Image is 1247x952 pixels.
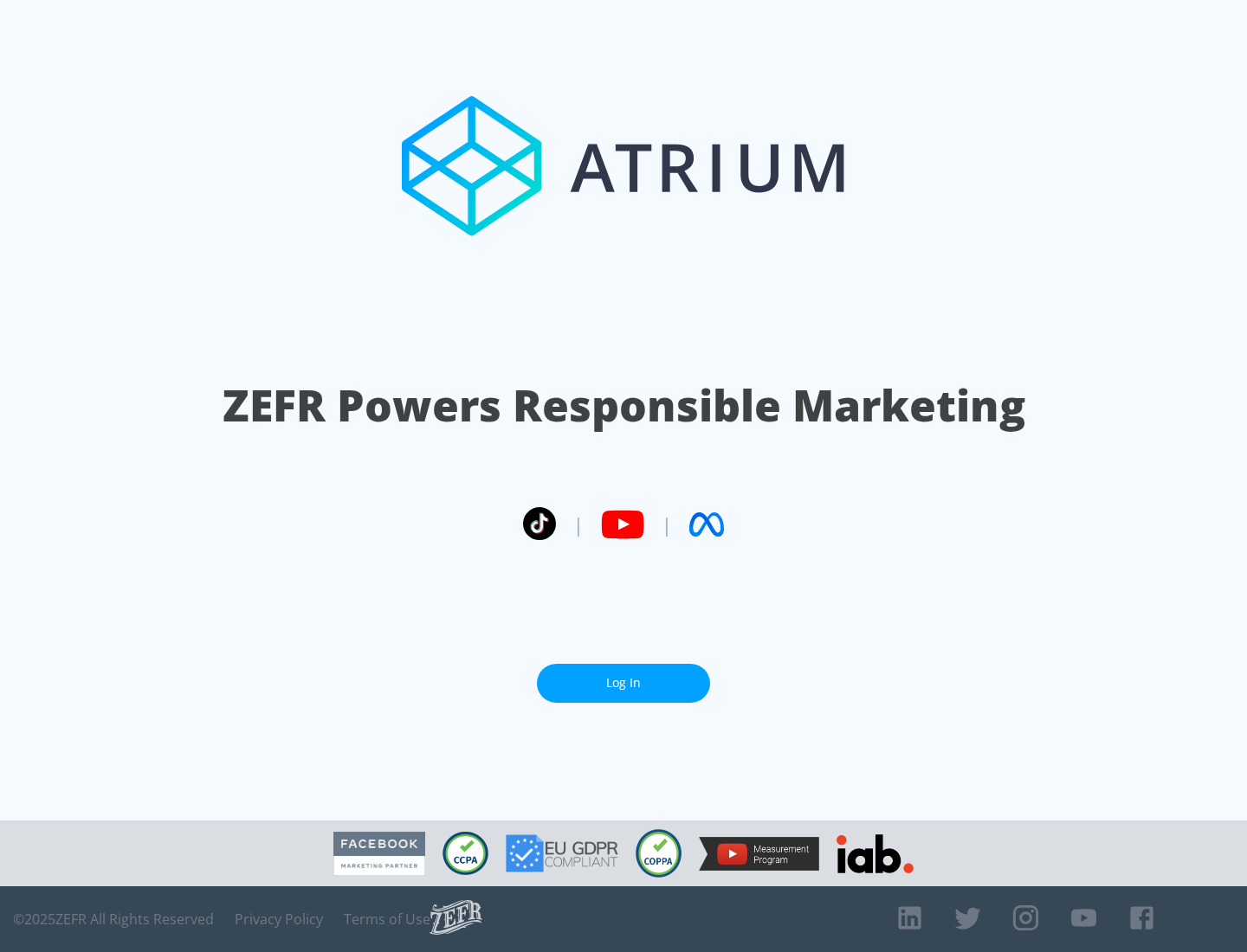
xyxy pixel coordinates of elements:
img: COPPA Compliant [636,829,682,878]
span: | [662,511,672,537]
a: Log In [537,664,710,703]
img: YouTube Measurement Program [699,837,819,871]
img: IAB [837,834,914,873]
img: CCPA Compliant [443,832,488,875]
img: GDPR Compliant [506,834,618,872]
span: © 2025 ZEFR All Rights Reserved [13,910,214,928]
a: Privacy Policy [235,910,323,928]
a: Terms of Use [344,910,430,928]
h1: ZEFR Powers Responsible Marketing [223,376,1025,435]
img: Facebook Marketing Partner [333,832,425,876]
span: | [573,511,584,537]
